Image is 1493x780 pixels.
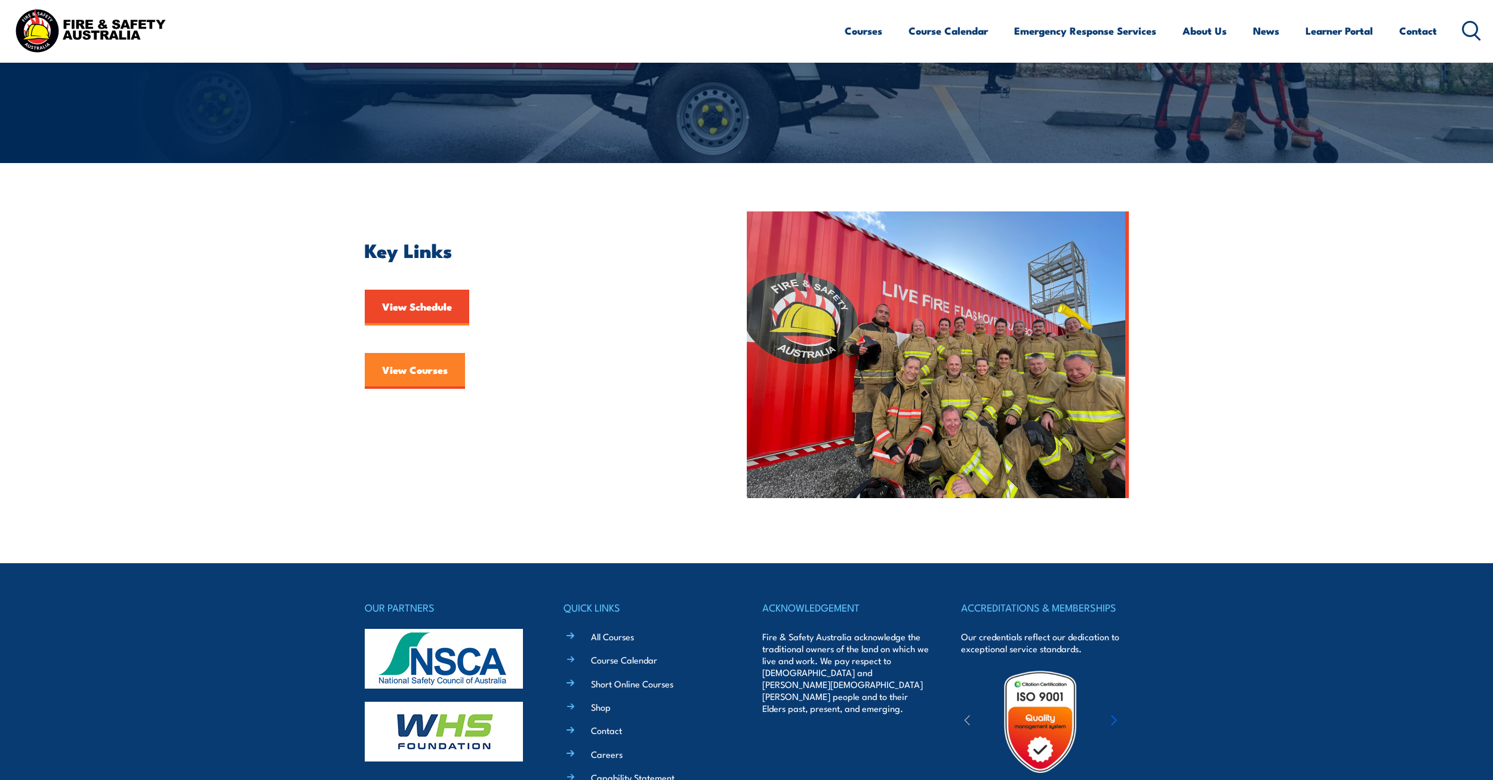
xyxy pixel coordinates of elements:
[591,630,634,643] a: All Courses
[365,241,692,258] h2: Key Links
[365,599,532,616] h4: OUR PARTNERS
[591,653,657,666] a: Course Calendar
[988,670,1092,774] img: Untitled design (19)
[365,629,523,689] img: nsca-logo-footer
[365,290,469,325] a: View Schedule
[747,211,1129,498] img: FSA People – Team photo aug 2023
[591,701,611,713] a: Shop
[1306,15,1373,47] a: Learner Portal
[1253,15,1279,47] a: News
[845,15,882,47] a: Courses
[1399,15,1437,47] a: Contact
[365,353,465,389] a: View Courses
[762,631,929,714] p: Fire & Safety Australia acknowledge the traditional owners of the land on which we live and work....
[1014,15,1156,47] a: Emergency Response Services
[591,748,623,760] a: Careers
[591,724,622,736] a: Contact
[1183,15,1227,47] a: About Us
[564,599,731,616] h4: QUICK LINKS
[909,15,988,47] a: Course Calendar
[961,631,1128,655] p: Our credentials reflect our dedication to exceptional service standards.
[365,702,523,761] img: whs-logo-footer
[1093,701,1197,742] img: ewpa-logo
[762,599,929,616] h4: ACKNOWLEDGEMENT
[961,599,1128,616] h4: ACCREDITATIONS & MEMBERSHIPS
[591,677,673,690] a: Short Online Courses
